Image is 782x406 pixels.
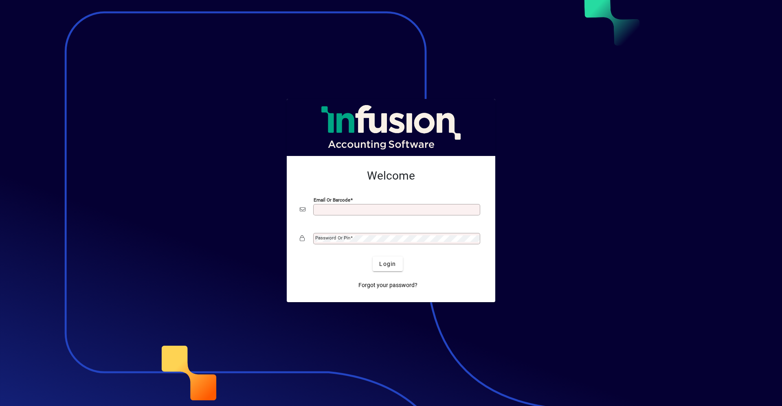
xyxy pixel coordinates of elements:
[315,235,350,241] mat-label: Password or Pin
[373,257,402,271] button: Login
[355,278,421,292] a: Forgot your password?
[358,281,417,290] span: Forgot your password?
[300,169,482,183] h2: Welcome
[314,197,350,203] mat-label: Email or Barcode
[379,260,396,268] span: Login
